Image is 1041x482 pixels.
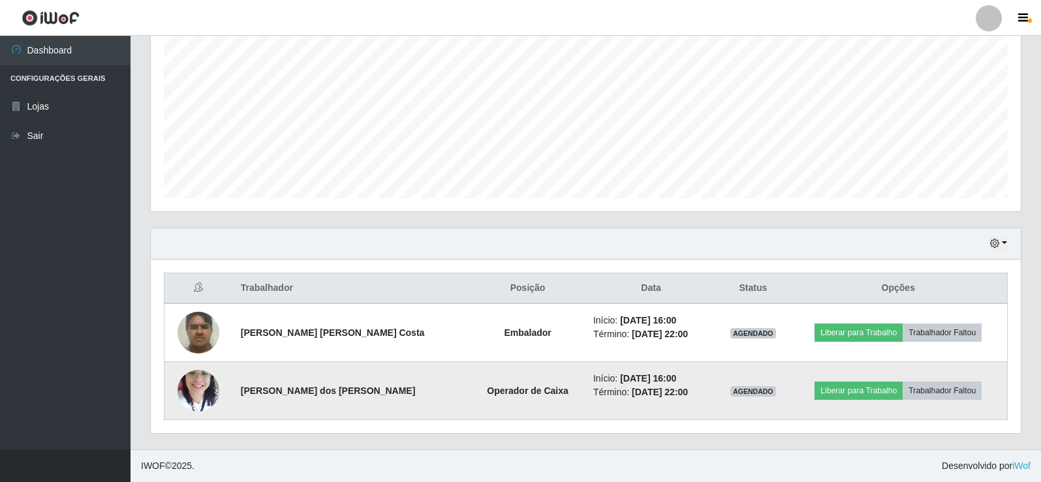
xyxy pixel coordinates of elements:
[141,459,194,473] span: © 2025 .
[593,385,709,399] li: Término:
[903,382,982,400] button: Trabalhador Faltou
[593,314,709,327] li: Início:
[942,459,1031,473] span: Desenvolvido por
[620,315,676,325] time: [DATE] 16:00
[1012,460,1031,471] a: iWof
[141,460,165,471] span: IWOF
[178,363,219,418] img: 1739952008601.jpeg
[504,327,551,338] strong: Embalador
[585,273,717,304] th: Data
[730,386,776,397] span: AGENDADO
[241,327,425,338] strong: [PERSON_NAME] [PERSON_NAME] Costa
[233,273,471,304] th: Trabalhador
[632,329,688,339] time: [DATE] 22:00
[790,273,1008,304] th: Opções
[470,273,585,304] th: Posição
[632,387,688,397] time: [DATE] 22:00
[487,385,568,396] strong: Operador de Caixa
[241,385,416,396] strong: [PERSON_NAME] dos [PERSON_NAME]
[717,273,789,304] th: Status
[730,328,776,339] span: AGENDADO
[903,324,982,342] button: Trabalhador Faltou
[620,373,676,384] time: [DATE] 16:00
[593,372,709,385] li: Início:
[178,305,219,360] img: 1752587880902.jpeg
[22,10,80,26] img: CoreUI Logo
[593,327,709,341] li: Término:
[815,324,903,342] button: Liberar para Trabalho
[815,382,903,400] button: Liberar para Trabalho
